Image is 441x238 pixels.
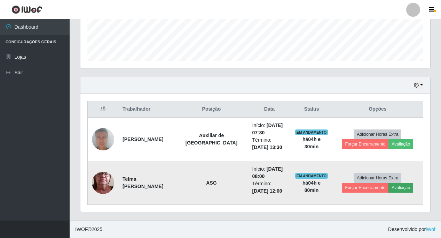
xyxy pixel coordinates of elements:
strong: [PERSON_NAME] [123,136,163,142]
span: EM ANDAMENTO [295,129,328,135]
li: Início: [252,165,287,180]
strong: há 04 h e 00 min [302,180,321,193]
th: Posição [175,101,248,118]
button: Avaliação [388,139,413,149]
button: Avaliação [388,183,413,193]
strong: ASG [206,180,216,186]
span: IWOF [75,226,88,232]
strong: há 04 h e 30 min [302,136,321,149]
button: Forçar Encerramento [342,139,389,149]
th: Opções [332,101,423,118]
li: Início: [252,122,287,136]
th: Trabalhador [118,101,175,118]
button: Adicionar Horas Extra [354,129,401,139]
time: [DATE] 07:30 [252,122,283,135]
strong: Auxiliar de [GEOGRAPHIC_DATA] [186,133,238,146]
span: © 2025 . [75,226,104,233]
img: CoreUI Logo [11,5,42,14]
img: 1744294731442.jpeg [92,158,114,208]
time: [DATE] 12:00 [252,188,282,194]
span: EM ANDAMENTO [295,173,328,179]
li: Término: [252,136,287,151]
strong: Telma [PERSON_NAME] [123,176,163,189]
th: Data [248,101,291,118]
a: iWof [426,226,435,232]
img: 1748706192585.jpeg [92,116,114,162]
span: Desenvolvido por [388,226,435,233]
time: [DATE] 08:00 [252,166,283,179]
time: [DATE] 13:30 [252,144,282,150]
button: Forçar Encerramento [342,183,389,193]
li: Término: [252,180,287,195]
th: Status [291,101,332,118]
button: Adicionar Horas Extra [354,173,401,183]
